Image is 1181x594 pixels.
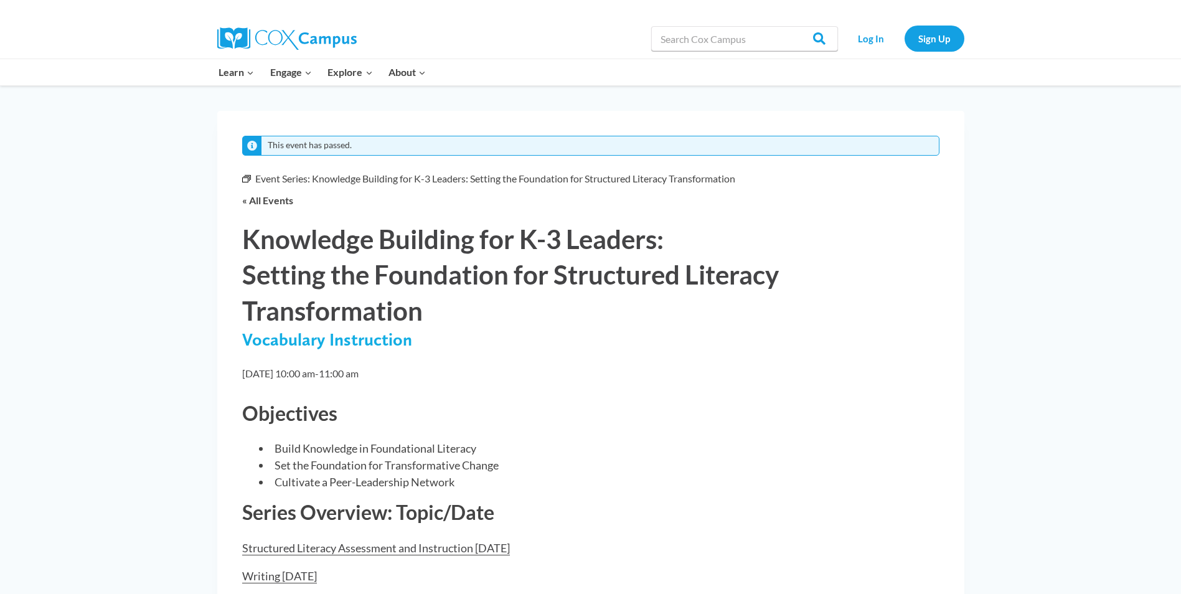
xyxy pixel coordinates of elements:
span: [DATE] 10:00 am [242,367,315,379]
a: « All Events [242,194,293,206]
input: Search Cox Campus [651,26,838,51]
a: Sign Up [905,26,964,51]
a: Writing [DATE] [242,569,317,583]
a: Knowledge Building for K-3 Leaders: Setting the Foundation for Structured Literacy Transformation [312,172,735,184]
span: 11:00 am [319,367,359,379]
h2: - [242,365,359,382]
strong: Objectives [242,401,337,425]
span: Explore [327,64,372,80]
li: Build Knowledge in Foundational Literacy [259,440,939,457]
h1: Knowledge Building for K-3 Leaders: Setting the Foundation for Structured Literacy Transformation [242,222,939,330]
a: Log In [844,26,898,51]
span: Event Series: [255,172,310,184]
span: About [388,64,426,80]
li: Cultivate a Peer-Leadership Network [259,474,939,491]
span: Engage [270,64,312,80]
li: Set the Foundation for Transformative Change [259,457,939,474]
span: Learn [219,64,254,80]
span: Vocabulary Instruction [242,329,412,350]
img: Cox Campus [217,27,357,50]
a: Structured Literacy Assessment and Instruction [DATE] [242,541,510,555]
nav: Secondary Navigation [844,26,964,51]
nav: Primary Navigation [211,59,434,85]
em: Event Series: [242,171,251,187]
strong: Series Overview: Topic/Date [242,500,494,524]
li: This event has passed. [268,140,352,151]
